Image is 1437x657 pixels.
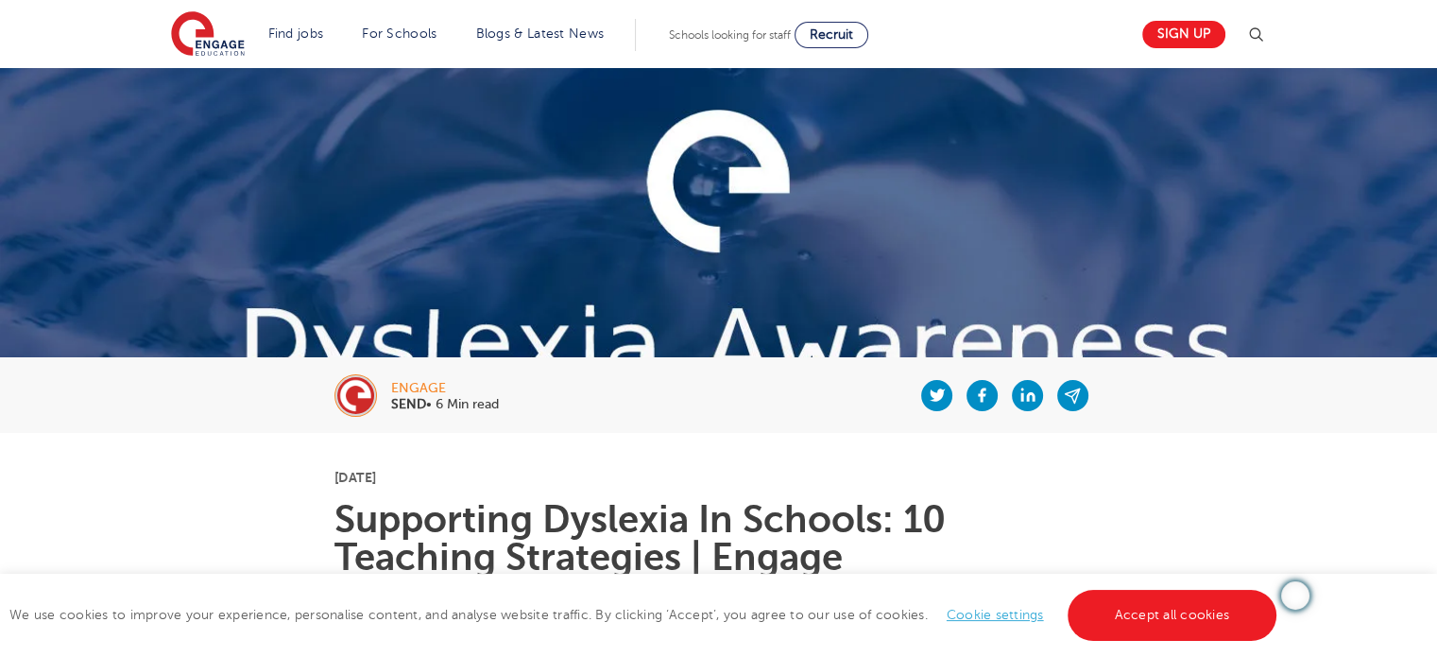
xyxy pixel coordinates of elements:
[9,608,1281,622] span: We use cookies to improve your experience, personalise content, and analyse website traffic. By c...
[362,26,436,41] a: For Schools
[1142,21,1225,48] a: Sign up
[947,608,1044,622] a: Cookie settings
[669,28,791,42] span: Schools looking for staff
[391,398,499,411] p: • 6 Min read
[1068,590,1277,641] a: Accept all cookies
[268,26,324,41] a: Find jobs
[795,22,868,48] a: Recruit
[171,11,245,59] img: Engage Education
[810,27,853,42] span: Recruit
[476,26,605,41] a: Blogs & Latest News
[391,397,426,411] b: SEND
[334,501,1103,577] h1: Supporting Dyslexia In Schools: 10 Teaching Strategies | Engage
[391,382,499,395] div: engage
[334,471,1103,484] p: [DATE]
